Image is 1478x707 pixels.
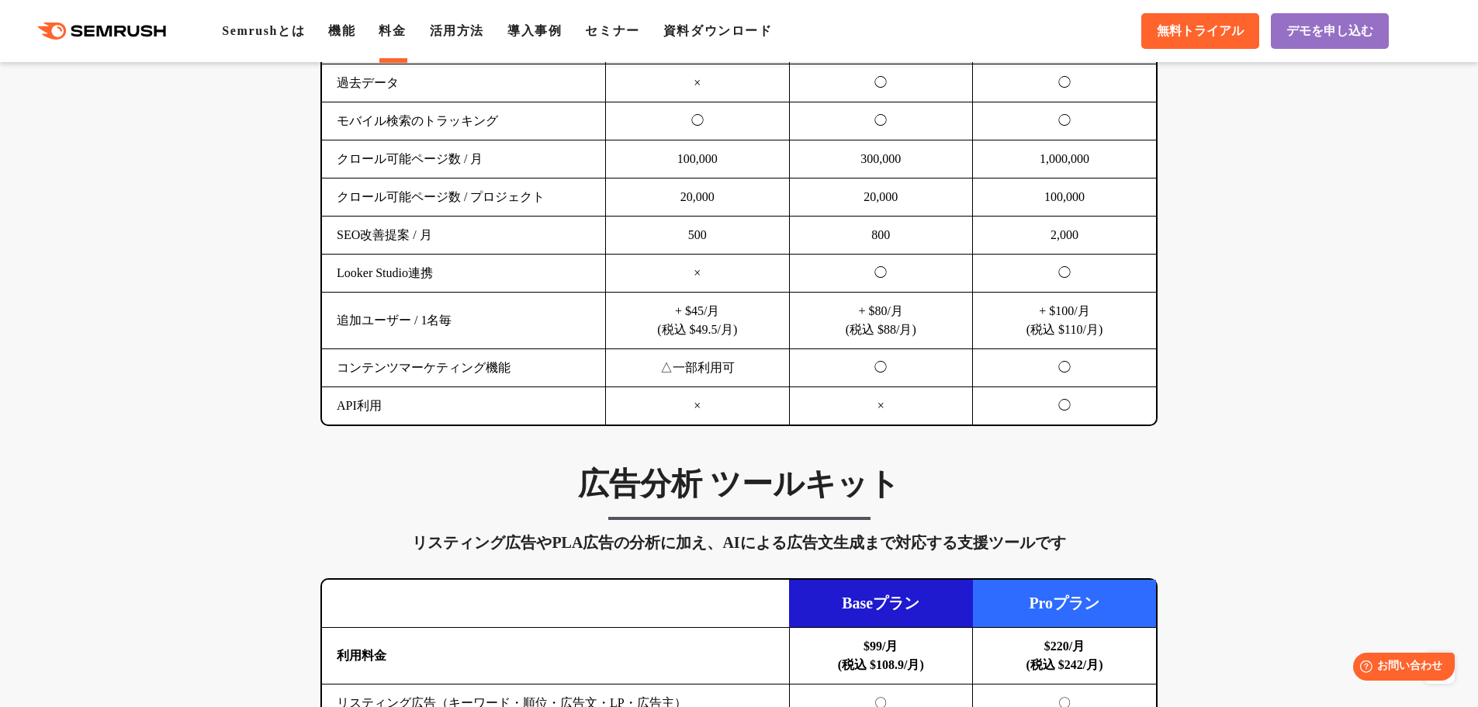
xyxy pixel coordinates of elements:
td: クロール可能ページ数 / 月 [322,140,606,178]
td: 500 [606,217,790,255]
td: 過去データ [322,64,606,102]
td: SEO改善提案 / 月 [322,217,606,255]
td: × [606,64,790,102]
b: $99/月 (税込 $108.9/月) [838,639,924,671]
td: ◯ [789,64,973,102]
td: + $45/月 (税込 $49.5/月) [606,293,790,349]
span: デモを申し込む [1286,23,1373,40]
td: 20,000 [606,178,790,217]
a: セミナー [585,24,639,37]
td: × [789,387,973,425]
td: Baseプラン [789,580,973,628]
td: 100,000 [973,178,1157,217]
td: ◯ [973,64,1157,102]
td: △一部利用可 [606,349,790,387]
iframe: Help widget launcher [1340,646,1461,690]
div: リスティング広告やPLA広告の分析に加え、AIによる広告文生成まで対応する支援ツールです [320,530,1158,555]
a: Semrushとは [222,24,305,37]
span: 無料トライアル [1157,23,1244,40]
a: 無料トライアル [1141,13,1259,49]
td: 1,000,000 [973,140,1157,178]
td: × [606,255,790,293]
a: 導入事例 [507,24,562,37]
td: Proプラン [973,580,1157,628]
td: ◯ [606,102,790,140]
a: 活用方法 [430,24,484,37]
a: デモを申し込む [1271,13,1389,49]
td: Looker Studio連携 [322,255,606,293]
td: 20,000 [789,178,973,217]
td: ◯ [973,255,1157,293]
td: モバイル検索のトラッキング [322,102,606,140]
td: ◯ [973,387,1157,425]
td: × [606,387,790,425]
td: コンテンツマーケティング機能 [322,349,606,387]
td: 300,000 [789,140,973,178]
td: ◯ [789,255,973,293]
a: 資料ダウンロード [663,24,773,37]
b: $220/月 (税込 $242/月) [1026,639,1102,671]
td: ◯ [973,102,1157,140]
td: 2,000 [973,217,1157,255]
td: ◯ [789,349,973,387]
td: ◯ [973,349,1157,387]
a: 料金 [379,24,406,37]
h3: 広告分析 ツールキット [320,465,1158,504]
td: クロール可能ページ数 / プロジェクト [322,178,606,217]
td: ◯ [789,102,973,140]
td: 追加ユーザー / 1名毎 [322,293,606,349]
td: + $100/月 (税込 $110/月) [973,293,1157,349]
td: 800 [789,217,973,255]
td: 100,000 [606,140,790,178]
td: + $80/月 (税込 $88/月) [789,293,973,349]
b: 利用料金 [337,649,386,662]
td: API利用 [322,387,606,425]
a: 機能 [328,24,355,37]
